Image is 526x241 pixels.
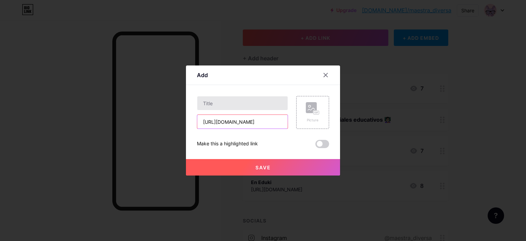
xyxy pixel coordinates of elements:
span: Save [255,165,271,170]
div: Picture [306,118,320,123]
div: Add [197,71,208,79]
input: Title [197,96,288,110]
div: Make this a highlighted link [197,140,258,148]
button: Save [186,159,340,176]
input: URL [197,115,288,129]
